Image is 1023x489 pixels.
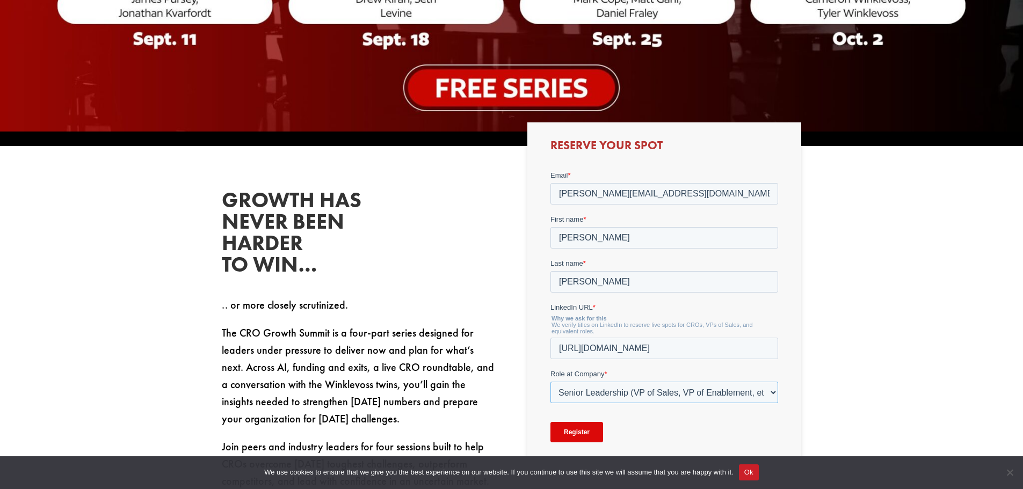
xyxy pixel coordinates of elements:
[739,464,759,480] button: Ok
[222,440,489,488] span: Join peers and industry leaders for four sessions built to help CROs overcome [DATE] toughest cha...
[550,170,778,471] iframe: Form 0
[222,189,383,281] h2: Growth has never been harder to win…
[222,326,494,426] span: The CRO Growth Summit is a four-part series designed for leaders under pressure to deliver now an...
[1004,467,1015,478] span: No
[550,140,778,157] h3: Reserve Your Spot
[222,298,348,312] span: .. or more closely scrutinized.
[264,467,733,478] span: We use cookies to ensure that we give you the best experience on our website. If you continue to ...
